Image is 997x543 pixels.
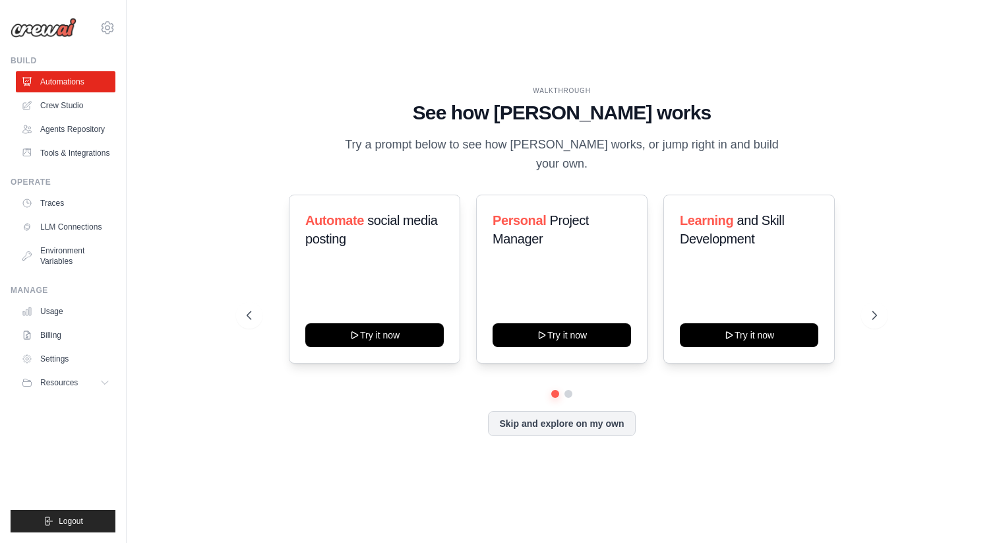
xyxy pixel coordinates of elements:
a: Settings [16,348,115,369]
div: Build [11,55,115,66]
button: Try it now [305,323,444,347]
span: Learning [680,213,733,228]
button: Skip and explore on my own [488,411,635,436]
a: Automations [16,71,115,92]
a: Tools & Integrations [16,143,115,164]
a: Traces [16,193,115,214]
a: Environment Variables [16,240,115,272]
img: Logo [11,18,76,38]
a: Usage [16,301,115,322]
div: Manage [11,285,115,296]
a: Billing [16,325,115,346]
button: Logout [11,510,115,532]
h1: See how [PERSON_NAME] works [247,101,878,125]
div: WALKTHROUGH [247,86,878,96]
a: Agents Repository [16,119,115,140]
button: Resources [16,372,115,393]
p: Try a prompt below to see how [PERSON_NAME] works, or jump right in and build your own. [340,135,783,174]
a: Crew Studio [16,95,115,116]
span: Automate [305,213,364,228]
a: LLM Connections [16,216,115,238]
span: social media posting [305,213,438,246]
span: Logout [59,516,83,527]
button: Try it now [680,323,818,347]
span: Project Manager [493,213,589,246]
span: Personal [493,213,546,228]
div: Operate [11,177,115,187]
span: Resources [40,377,78,388]
button: Try it now [493,323,631,347]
